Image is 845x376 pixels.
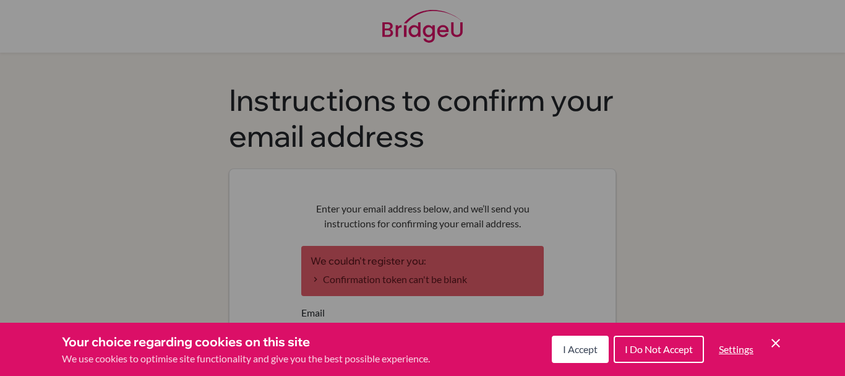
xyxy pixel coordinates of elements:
[552,336,609,363] button: I Accept
[768,336,783,351] button: Save and close
[709,337,763,362] button: Settings
[625,343,693,355] span: I Do Not Accept
[614,336,704,363] button: I Do Not Accept
[62,351,430,366] p: We use cookies to optimise site functionality and give you the best possible experience.
[563,343,598,355] span: I Accept
[62,333,430,351] h3: Your choice regarding cookies on this site
[719,343,753,355] span: Settings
